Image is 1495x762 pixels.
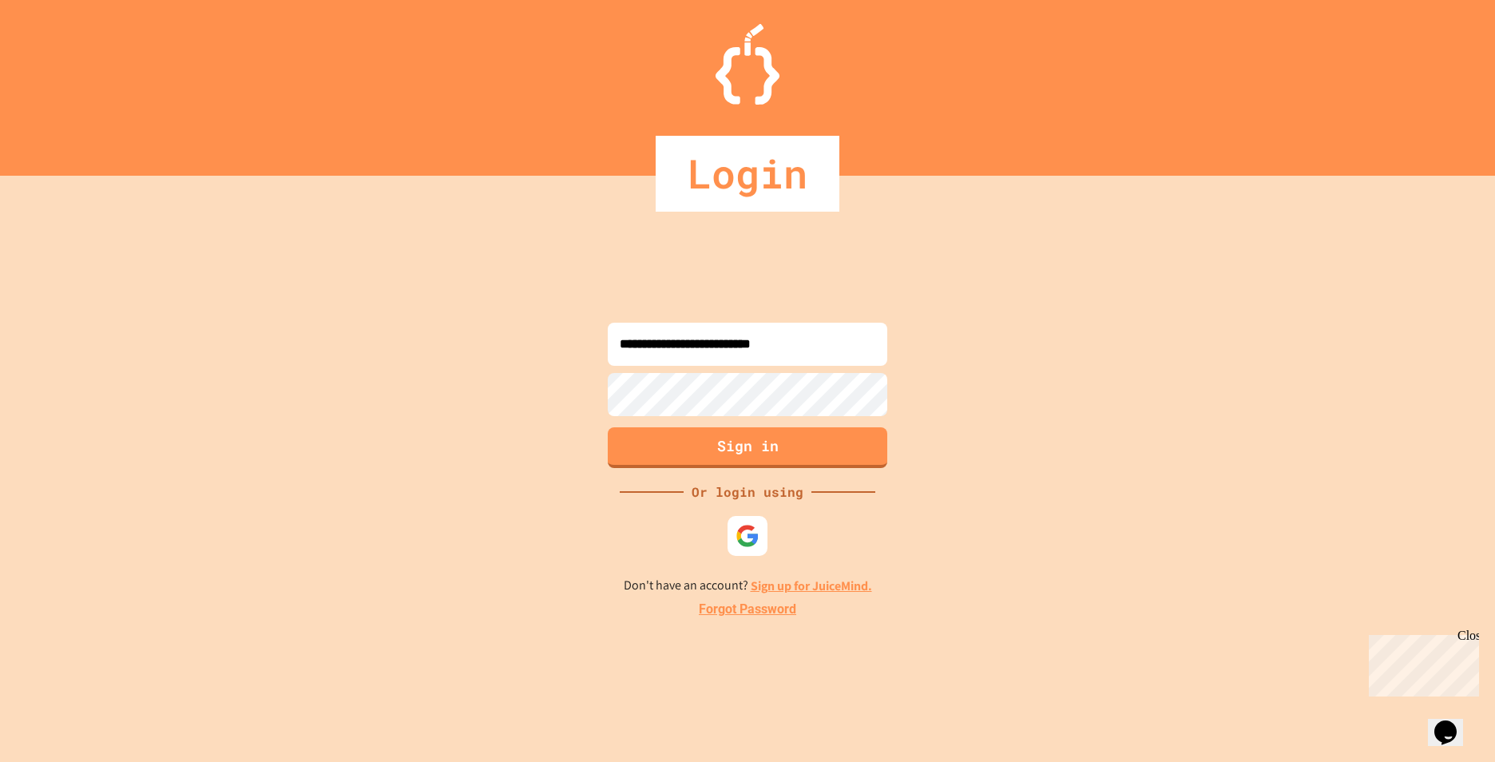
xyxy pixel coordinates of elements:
[684,482,811,502] div: Or login using
[699,600,796,619] a: Forgot Password
[656,136,839,212] div: Login
[6,6,110,101] div: Chat with us now!Close
[751,577,872,594] a: Sign up for JuiceMind.
[1428,698,1479,746] iframe: chat widget
[716,24,779,105] img: Logo.svg
[608,427,887,468] button: Sign in
[1362,629,1479,697] iframe: chat widget
[736,524,759,548] img: google-icon.svg
[624,576,872,596] p: Don't have an account?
